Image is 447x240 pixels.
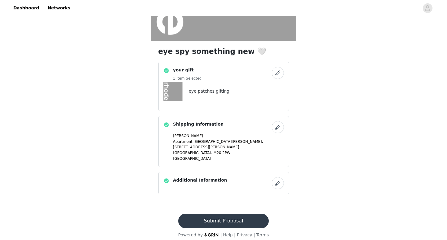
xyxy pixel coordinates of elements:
span: | [234,232,235,237]
img: logo [204,233,219,237]
span: M20 2PW [213,151,230,155]
span: [GEOGRAPHIC_DATA], [173,151,212,155]
div: Shipping Information [158,116,289,167]
p: [PERSON_NAME] [173,133,284,139]
div: avatar [425,3,430,13]
span: | [254,232,255,237]
button: Submit Proposal [178,214,269,228]
p: [GEOGRAPHIC_DATA] [173,156,284,161]
h4: Additional Information [173,177,227,183]
a: Dashboard [10,1,43,15]
h4: eye patches gifting [189,88,229,94]
div: Additional Information [158,172,289,194]
a: Privacy [237,232,252,237]
h4: Shipping Information [173,121,224,127]
p: Apartment [GEOGRAPHIC_DATA][PERSON_NAME], [STREET_ADDRESS][PERSON_NAME] [173,139,284,150]
span: | [220,232,222,237]
h1: eye spy something new 🤍 [158,46,289,57]
a: Networks [44,1,74,15]
a: Help [223,232,233,237]
h5: 1 Item Selected [173,76,202,81]
h4: your gift [173,67,202,73]
img: eye patches gifting [163,82,183,101]
a: Terms [256,232,269,237]
div: your gift [158,62,289,111]
span: Powered by [178,232,203,237]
